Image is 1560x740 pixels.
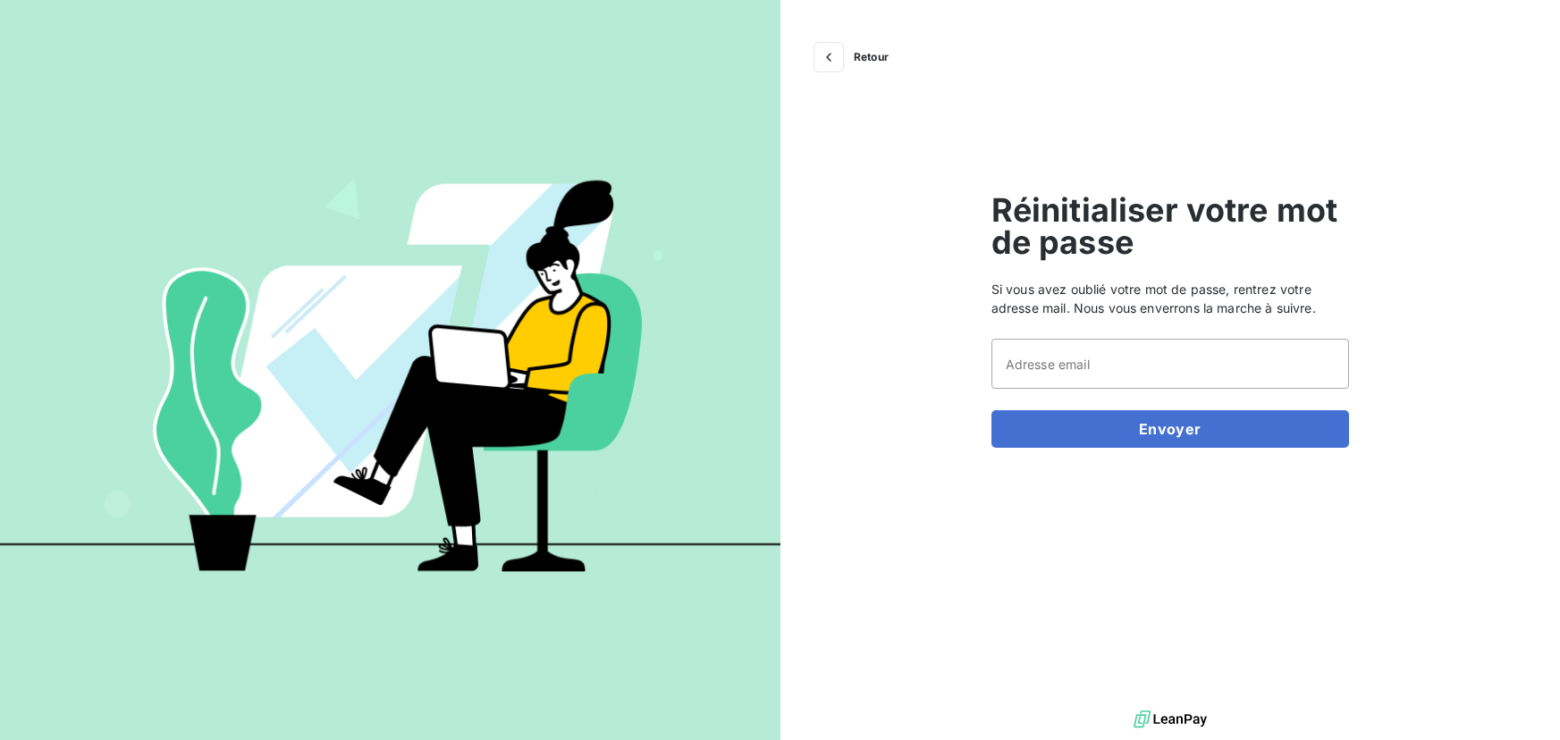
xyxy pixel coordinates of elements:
[854,52,890,63] span: Retour
[1134,706,1207,733] img: logo
[991,339,1349,389] input: placeholder
[991,194,1349,258] span: Réinitialiser votre mot de passe
[991,280,1349,317] span: Si vous avez oublié votre mot de passe, rentrez votre adresse mail. Nous vous enverrons la marche...
[991,410,1349,448] button: Envoyer
[809,43,904,71] button: Retour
